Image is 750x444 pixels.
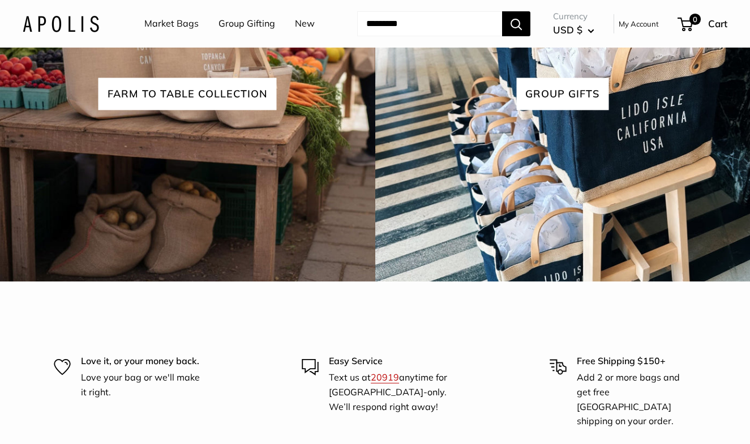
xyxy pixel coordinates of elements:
[371,372,399,383] a: 20919
[329,354,448,369] p: Easy Service
[502,11,530,36] button: Search
[553,21,594,39] button: USD $
[553,8,594,24] span: Currency
[577,370,696,428] p: Add 2 or more bags and get free [GEOGRAPHIC_DATA] shipping on your order.
[295,15,315,32] a: New
[144,15,199,32] a: Market Bags
[218,15,275,32] a: Group Gifting
[357,11,502,36] input: Search...
[553,24,582,36] span: USD $
[98,78,277,110] span: Farm To Table collection
[708,18,727,29] span: Cart
[81,370,200,399] p: Love your bag or we'll make it right.
[689,14,701,25] span: 0
[619,17,659,31] a: My Account
[329,370,448,414] p: Text us at anytime for [GEOGRAPHIC_DATA]-only. We’ll respond right away!
[516,78,608,110] span: Group GIFTS
[81,354,200,369] p: Love it, or your money back.
[23,15,99,32] img: Apolis
[679,15,727,33] a: 0 Cart
[577,354,696,369] p: Free Shipping $150+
